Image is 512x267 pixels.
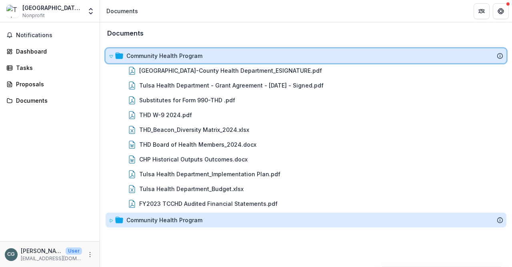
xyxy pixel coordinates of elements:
a: Dashboard [3,45,96,58]
div: FY2023 TCCHD Audited Financial Statements.pdf [139,199,278,208]
div: Tulsa Health Department_Budget.xlsx [139,185,244,193]
div: [GEOGRAPHIC_DATA]-County Health Department [22,4,82,12]
a: Documents [3,94,96,107]
div: [GEOGRAPHIC_DATA]-County Health Department_ESIGNATURE.pdf [106,63,506,78]
div: THD Board of Health Members_2024.docx [139,140,256,149]
button: Partners [474,3,490,19]
div: THD_Beacon_Diversity Matrix_2024.xlsx [106,122,506,137]
div: Community Health Program [126,216,202,224]
p: [EMAIL_ADDRESS][DOMAIN_NAME] [21,255,82,262]
div: Community Health Program[GEOGRAPHIC_DATA]-County Health Department_ESIGNATURE.pdfTulsa Health Dep... [106,48,506,211]
div: Community Health Program [106,48,506,63]
div: THD_Beacon_Diversity Matrix_2024.xlsx [139,126,249,134]
div: Tulsa Health Department - Grant Agreement - [DATE] - Signed.pdf [106,78,506,93]
h3: Documents [107,30,144,37]
nav: breadcrumb [103,5,141,17]
span: Notifications [16,32,93,39]
div: THD W-9 2024.pdf [139,111,192,119]
div: FY2023 TCCHD Audited Financial Statements.pdf [106,196,506,211]
p: User [66,247,82,255]
div: Dashboard [16,47,90,56]
div: Tulsa Health Department_Implementation Plan.pdf [106,167,506,181]
div: CHP Historical Outputs Outcomes.docx [106,152,506,167]
img: Tulsa City-County Health Department [6,5,19,18]
div: Proposals [16,80,90,88]
a: Tasks [3,61,96,74]
div: Documents [106,7,138,15]
div: Tulsa Health Department - Grant Agreement - [DATE] - Signed.pdf [139,81,324,90]
a: Proposals [3,78,96,91]
div: Substitutes for Form 990-THD .pdf [106,93,506,108]
button: Get Help [493,3,509,19]
div: Tulsa Health Department_Budget.xlsx [106,181,506,196]
div: Tulsa Health Department_Implementation Plan.pdf [139,170,280,178]
div: Documents [16,96,90,105]
p: [PERSON_NAME] [21,247,62,255]
div: Colleen Giesbrecht [8,252,15,257]
div: CHP Historical Outputs Outcomes.docx [139,155,248,163]
button: Notifications [3,29,96,42]
div: Substitutes for Form 990-THD .pdf [139,96,235,104]
div: [GEOGRAPHIC_DATA]-County Health Department_ESIGNATURE.pdf [139,66,322,75]
button: Open entity switcher [85,3,96,19]
div: Community Health Program [126,52,202,60]
div: THD W-9 2024.pdf [106,108,506,122]
div: Community Health Program [106,213,506,227]
button: More [85,250,95,259]
span: Nonprofit [22,12,45,19]
div: THD Board of Health Members_2024.docx [106,137,506,152]
div: Tasks [16,64,90,72]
